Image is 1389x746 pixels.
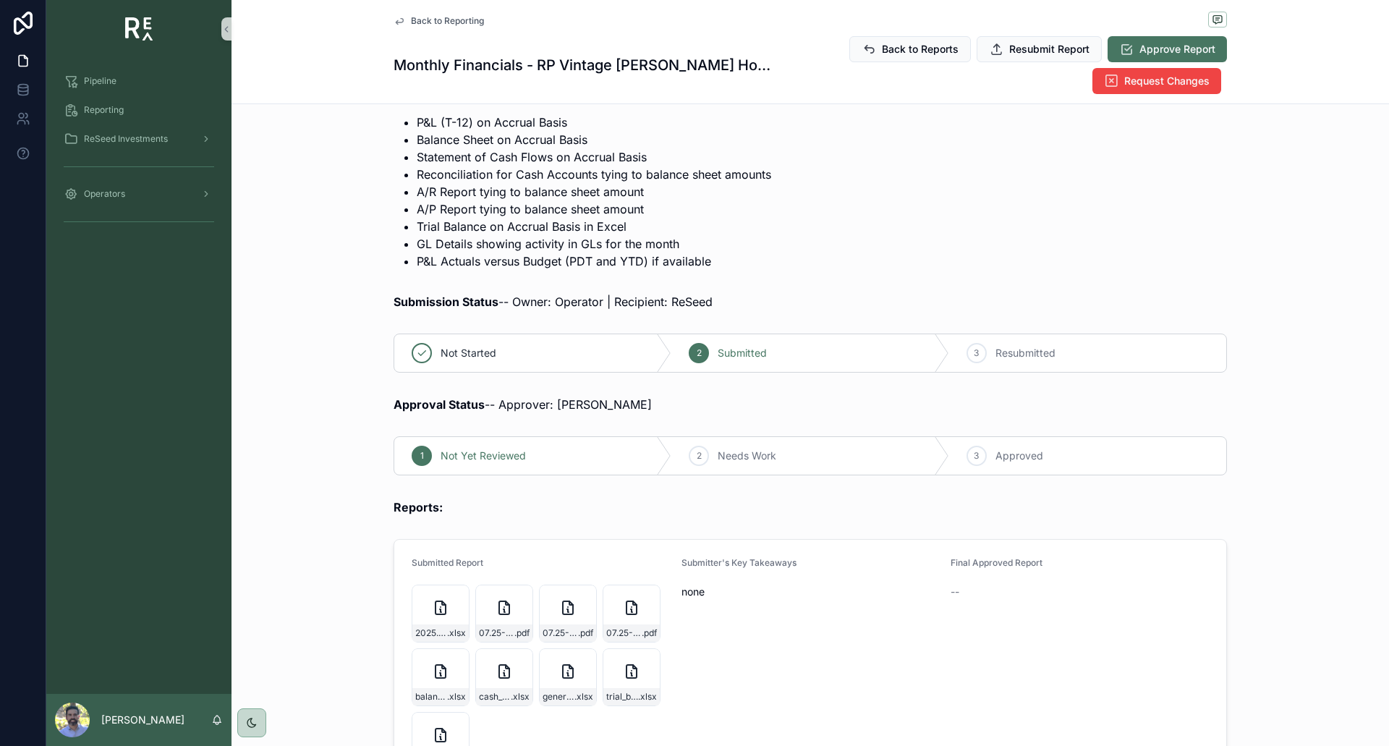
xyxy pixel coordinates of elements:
span: cash_flow_12_month-20250817 [479,691,511,703]
span: Reporting [84,104,124,116]
li: A/P Report tying to balance sheet amount [417,200,1227,218]
p: [PERSON_NAME] [101,713,184,727]
strong: Approval Status [394,397,485,412]
span: Request Changes [1124,74,1210,88]
li: Trial Balance on Accrual Basis in Excel [417,218,1227,235]
li: GL Details showing activity in GLs for the month [417,235,1227,253]
span: .pdf [578,627,593,639]
a: Pipeline [55,68,223,94]
span: balance_sheet_comparative-20250817 [415,691,447,703]
a: Operators [55,181,223,207]
li: Balance Sheet on Accrual Basis [417,131,1227,148]
a: ReSeed Investments [55,126,223,152]
span: 07.25-RP-Vintage-[PERSON_NAME]-Holdings-Recon-1556 [543,627,578,639]
span: Needs Work [718,449,776,463]
span: 3 [974,450,979,462]
span: 1 [420,450,424,462]
span: 2 [697,450,702,462]
div: scrollable content [46,58,231,252]
span: .xlsx [447,627,466,639]
span: 3 [974,347,979,359]
strong: Submission Status [394,294,498,309]
span: Pipeline [84,75,116,87]
span: .xlsx [511,691,530,703]
span: Submitter's Key Takeaways [681,557,797,568]
span: .xlsx [447,691,466,703]
span: 2 [697,347,702,359]
button: Request Changes [1092,68,1221,94]
span: -- [951,585,959,599]
span: Approve Report [1139,42,1215,56]
button: Back to Reports [849,36,971,62]
span: .xlsx [638,691,657,703]
span: -- Approver: [PERSON_NAME] [394,397,652,412]
span: Resubmitted [995,346,1055,360]
span: general_ledger-20250817 [543,691,574,703]
li: P&L Actuals versus Budget (PDT and YTD) if available [417,253,1227,270]
span: ReSeed Investments [84,133,168,145]
li: Statement of Cash Flows on Accrual Basis [417,148,1227,166]
span: Resubmit Report [1009,42,1089,56]
span: 07.25-RP-Vintage-[PERSON_NAME]-Holdings-Stmt-1556 [606,627,642,639]
li: Reconciliation for Cash Accounts tying to balance sheet amounts [417,166,1227,183]
span: Submitted [718,346,767,360]
button: Approve Report [1108,36,1227,62]
span: Final Approved Report [951,557,1042,568]
span: .xlsx [574,691,593,703]
span: Not Started [441,346,496,360]
span: Not Yet Reviewed [441,449,526,463]
span: trial_balance_by_property-20250817 [606,691,638,703]
a: Back to Reporting [394,15,484,27]
span: 2025.07_CF-Recon [415,627,447,639]
span: 07.25-[PERSON_NAME]-BMM-Stmt-571-3 [479,627,514,639]
h1: Monthly Financials - RP Vintage [PERSON_NAME] Holdings, LLC [394,55,770,75]
img: App logo [125,17,153,41]
button: Resubmit Report [977,36,1102,62]
span: none [681,585,940,599]
li: A/R Report tying to balance sheet amount [417,183,1227,200]
span: .pdf [514,627,530,639]
strong: Reports: [394,500,443,514]
li: P&L (T-12) on Accrual Basis [417,114,1227,131]
a: Reporting [55,97,223,123]
span: Submitted Report [412,557,483,568]
span: Back to Reports [882,42,959,56]
span: Back to Reporting [411,15,484,27]
span: -- Owner: Operator | Recipient: ReSeed [394,294,713,309]
span: Operators [84,188,125,200]
span: .pdf [642,627,657,639]
span: Approved [995,449,1043,463]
